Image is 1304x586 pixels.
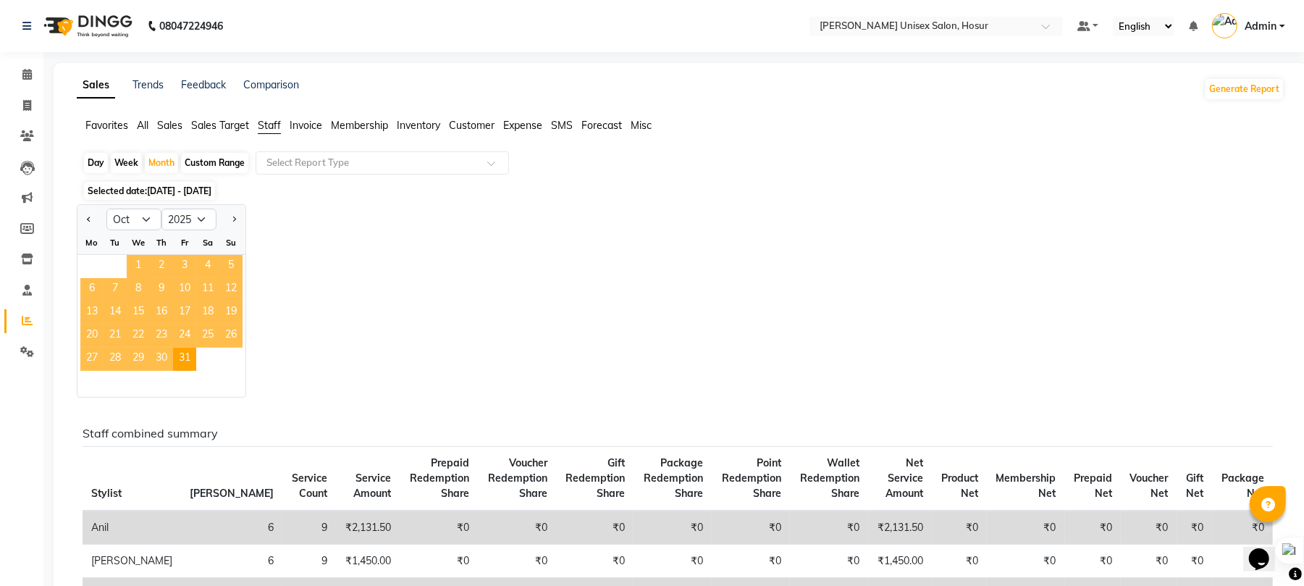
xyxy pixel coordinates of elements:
div: Thursday, October 23, 2025 [150,325,173,348]
span: Prepaid Redemption Share [410,456,469,500]
td: 9 [282,545,336,578]
img: logo [37,6,136,46]
div: Friday, October 24, 2025 [173,325,196,348]
span: Sales [157,119,182,132]
td: ₹2,131.50 [868,511,932,545]
div: Thursday, October 30, 2025 [150,348,173,371]
div: Sunday, October 12, 2025 [219,278,243,301]
td: ₹0 [1177,545,1213,578]
td: ₹0 [1065,511,1122,545]
span: 5 [219,255,243,278]
span: Selected date: [84,182,215,200]
div: Friday, October 17, 2025 [173,301,196,325]
td: ₹0 [556,545,634,578]
span: 29 [127,348,150,371]
span: Service Amount [353,472,391,500]
span: All [137,119,148,132]
td: ₹1,450.00 [336,545,400,578]
div: Saturday, October 25, 2025 [196,325,219,348]
div: Wednesday, October 29, 2025 [127,348,150,371]
div: Friday, October 3, 2025 [173,255,196,278]
div: We [127,231,150,254]
span: 11 [196,278,219,301]
div: Day [84,153,108,173]
span: 2 [150,255,173,278]
span: 14 [104,301,127,325]
span: 24 [173,325,196,348]
div: Saturday, October 4, 2025 [196,255,219,278]
img: Admin [1212,13,1237,38]
div: Wednesday, October 1, 2025 [127,255,150,278]
div: Saturday, October 11, 2025 [196,278,219,301]
span: 21 [104,325,127,348]
span: 13 [80,301,104,325]
div: Friday, October 10, 2025 [173,278,196,301]
td: 6 [181,545,282,578]
td: ₹0 [1121,511,1177,545]
span: 12 [219,278,243,301]
td: [PERSON_NAME] [83,545,181,578]
span: 31 [173,348,196,371]
button: Generate Report [1206,79,1283,99]
span: Inventory [397,119,440,132]
span: 9 [150,278,173,301]
div: Thursday, October 9, 2025 [150,278,173,301]
span: Admin [1245,19,1276,34]
div: Custom Range [181,153,248,173]
td: ₹0 [634,511,712,545]
div: Su [219,231,243,254]
span: Membership [331,119,388,132]
div: Monday, October 20, 2025 [80,325,104,348]
a: Sales [77,72,115,99]
td: ₹0 [712,511,790,545]
span: 16 [150,301,173,325]
select: Select year [161,209,216,230]
span: SMS [551,119,573,132]
div: Tu [104,231,127,254]
td: ₹0 [1065,545,1122,578]
div: Sa [196,231,219,254]
span: Prepaid Net [1074,472,1112,500]
span: Membership Net [996,472,1056,500]
div: Tuesday, October 21, 2025 [104,325,127,348]
span: Package Redemption Share [644,456,703,500]
td: ₹0 [634,545,712,578]
span: Product Net [941,472,978,500]
div: Sunday, October 26, 2025 [219,325,243,348]
span: Sales Target [191,119,249,132]
div: Monday, October 27, 2025 [80,348,104,371]
span: Staff [258,119,281,132]
span: 25 [196,325,219,348]
span: 18 [196,301,219,325]
a: Comparison [243,78,299,91]
td: ₹0 [556,511,634,545]
td: ₹0 [987,545,1065,578]
h6: Staff combined summary [83,427,1273,440]
span: 20 [80,325,104,348]
div: Th [150,231,173,254]
td: ₹0 [1121,545,1177,578]
td: ₹2,131.50 [336,511,400,545]
td: Anil [83,511,181,545]
span: [PERSON_NAME] [190,487,274,500]
td: 6 [181,511,282,545]
td: ₹0 [1212,545,1273,578]
td: ₹0 [1177,511,1213,545]
span: 15 [127,301,150,325]
span: Misc [631,119,652,132]
span: Voucher Redemption Share [488,456,547,500]
span: Customer [449,119,495,132]
div: Monday, October 6, 2025 [80,278,104,301]
div: Thursday, October 16, 2025 [150,301,173,325]
td: ₹0 [987,511,1065,545]
div: Friday, October 31, 2025 [173,348,196,371]
div: Monday, October 13, 2025 [80,301,104,325]
span: Gift Redemption Share [565,456,625,500]
div: Mo [80,231,104,254]
div: Sunday, October 5, 2025 [219,255,243,278]
td: ₹0 [932,545,987,578]
td: ₹0 [712,545,790,578]
span: Gift Net [1186,472,1203,500]
span: Package Net [1221,472,1264,500]
span: 28 [104,348,127,371]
